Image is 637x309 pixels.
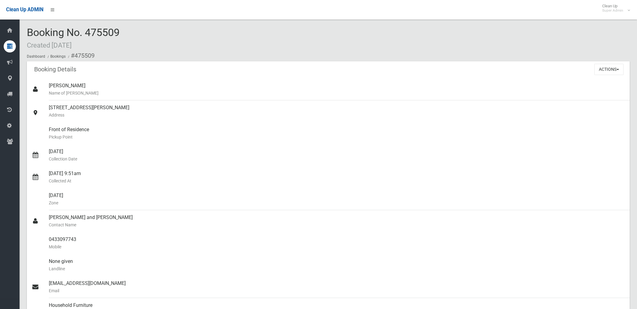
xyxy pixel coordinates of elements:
a: [EMAIL_ADDRESS][DOMAIN_NAME]Email [27,276,630,298]
div: [PERSON_NAME] [49,78,625,100]
div: None given [49,254,625,276]
small: Name of [PERSON_NAME] [49,89,625,97]
small: Super Admin [602,8,623,13]
span: Clean Up ADMIN [6,7,43,13]
small: Landline [49,265,625,272]
small: Collection Date [49,155,625,163]
small: Address [49,111,625,119]
header: Booking Details [27,63,84,75]
div: [DATE] [49,144,625,166]
a: Bookings [50,54,66,59]
small: Created [DATE] [27,41,72,49]
div: [STREET_ADDRESS][PERSON_NAME] [49,100,625,122]
small: Pickup Point [49,133,625,141]
small: Email [49,287,625,294]
div: [DATE] [49,188,625,210]
span: Booking No. 475509 [27,26,120,50]
small: Collected At [49,177,625,185]
button: Actions [594,64,624,75]
div: [DATE] 9:51am [49,166,625,188]
small: Contact Name [49,221,625,228]
div: Front of Residence [49,122,625,144]
div: 0433097743 [49,232,625,254]
span: Clean Up [599,4,629,13]
li: #475509 [67,50,95,61]
small: Mobile [49,243,625,250]
div: [PERSON_NAME] and [PERSON_NAME] [49,210,625,232]
a: Dashboard [27,54,45,59]
div: [EMAIL_ADDRESS][DOMAIN_NAME] [49,276,625,298]
small: Zone [49,199,625,207]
